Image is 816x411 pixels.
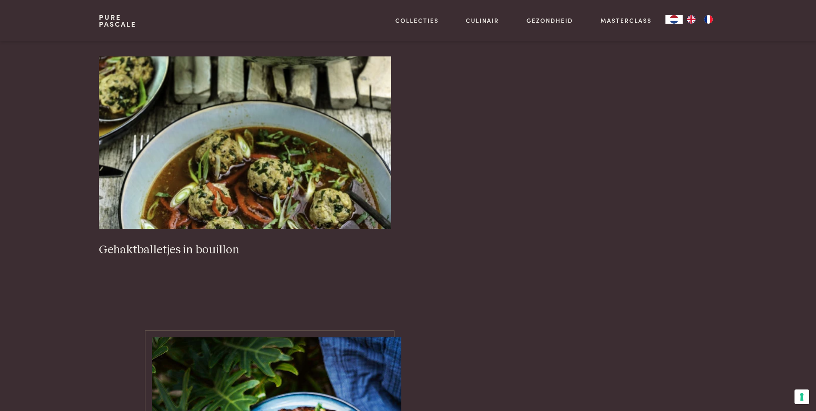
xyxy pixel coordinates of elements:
ul: Language list [683,15,717,24]
aside: Language selected: Nederlands [665,15,717,24]
a: PurePascale [99,14,136,28]
a: FR [700,15,717,24]
a: NL [665,15,683,24]
a: Masterclass [600,16,652,25]
div: Language [665,15,683,24]
a: Gezondheid [527,16,573,25]
a: EN [683,15,700,24]
a: Gehaktballetjes in bouillon Gehaktballetjes in bouillon [99,56,391,257]
button: Uw voorkeuren voor toestemming voor trackingtechnologieën [794,389,809,404]
a: Collecties [395,16,439,25]
a: Culinair [466,16,499,25]
h3: Gehaktballetjes in bouillon [99,243,391,258]
img: Gehaktballetjes in bouillon [99,56,391,229]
